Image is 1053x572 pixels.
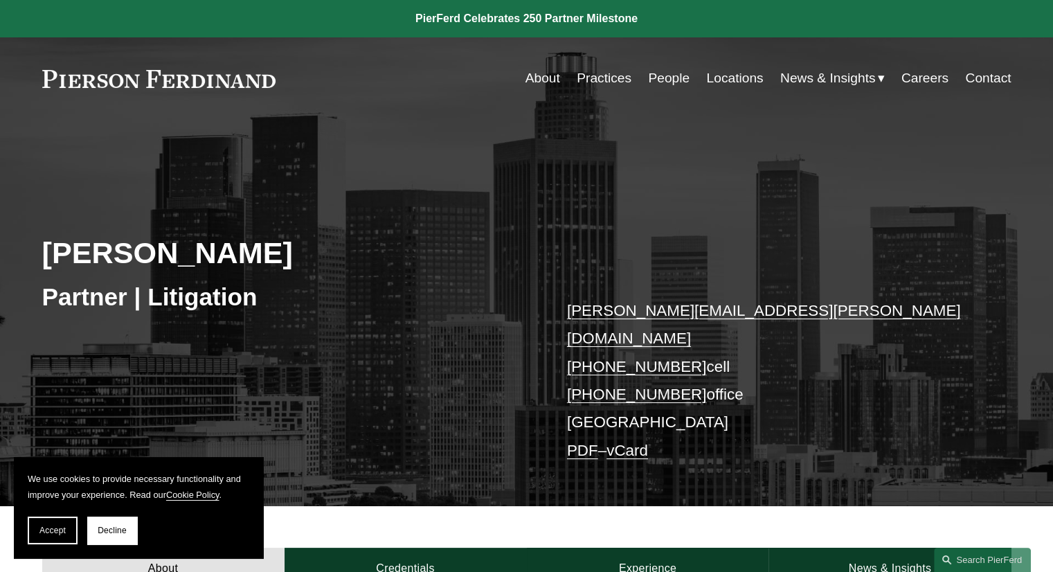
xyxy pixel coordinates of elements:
a: folder dropdown [780,65,885,91]
span: News & Insights [780,66,876,91]
span: Decline [98,526,127,535]
button: Decline [87,517,137,544]
a: [PHONE_NUMBER] [567,358,707,375]
a: People [648,65,690,91]
a: About [525,65,560,91]
a: Cookie Policy [166,490,219,500]
h3: Partner | Litigation [42,282,527,312]
a: Practices [577,65,631,91]
a: Careers [901,65,948,91]
a: [PHONE_NUMBER] [567,386,707,403]
section: Cookie banner [14,457,263,558]
a: Search this site [934,548,1031,572]
a: PDF [567,442,598,459]
h2: [PERSON_NAME] [42,235,527,271]
span: Accept [39,526,66,535]
a: vCard [606,442,648,459]
p: cell office [GEOGRAPHIC_DATA] – [567,297,971,465]
a: [PERSON_NAME][EMAIL_ADDRESS][PERSON_NAME][DOMAIN_NAME] [567,302,961,347]
button: Accept [28,517,78,544]
p: We use cookies to provide necessary functionality and improve your experience. Read our . [28,471,249,503]
a: Contact [965,65,1011,91]
a: Locations [706,65,763,91]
